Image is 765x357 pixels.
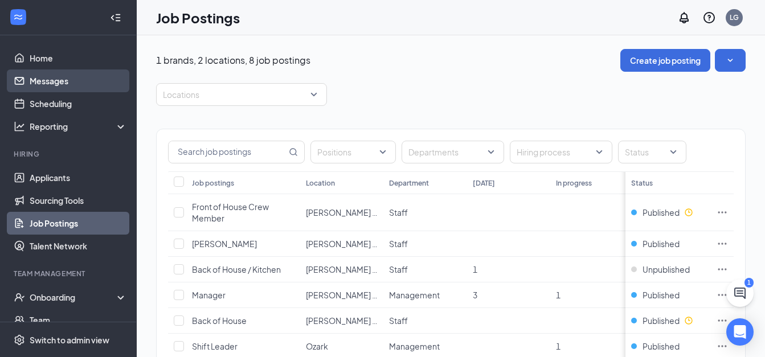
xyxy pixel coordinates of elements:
[684,316,693,325] svg: Clock
[30,334,109,346] div: Switch to admin view
[30,189,127,212] a: Sourcing Tools
[383,282,467,308] td: Management
[684,208,693,217] svg: Clock
[300,231,383,257] td: Culver’s of Harrison
[306,315,447,326] span: [PERSON_NAME] of [PERSON_NAME]
[306,207,447,218] span: [PERSON_NAME] of [PERSON_NAME]
[110,12,121,23] svg: Collapse
[730,13,739,22] div: LG
[306,290,447,300] span: [PERSON_NAME] of [PERSON_NAME]
[192,290,226,300] span: Manager
[30,121,128,132] div: Reporting
[306,239,447,249] span: [PERSON_NAME] of [PERSON_NAME]
[383,194,467,231] td: Staff
[30,92,127,115] a: Scheduling
[389,239,408,249] span: Staff
[717,315,728,326] svg: Ellipses
[383,257,467,282] td: Staff
[30,235,127,257] a: Talent Network
[643,207,680,218] span: Published
[156,8,240,27] h1: Job Postings
[717,340,728,352] svg: Ellipses
[643,340,680,352] span: Published
[717,238,728,249] svg: Ellipses
[192,264,281,274] span: Back of House / Kitchen
[389,264,408,274] span: Staff
[300,282,383,308] td: Culver’s of Harrison
[389,290,440,300] span: Management
[726,318,754,346] div: Open Intercom Messenger
[30,212,127,235] a: Job Postings
[620,49,710,72] button: Create job posting
[733,286,747,300] svg: ChatActive
[715,49,746,72] button: SmallChevronDown
[30,47,127,69] a: Home
[717,264,728,275] svg: Ellipses
[14,269,125,278] div: Team Management
[702,11,716,24] svg: QuestionInfo
[389,178,429,188] div: Department
[383,231,467,257] td: Staff
[289,147,298,157] svg: MagnifyingGlass
[306,264,447,274] span: [PERSON_NAME] of [PERSON_NAME]
[306,341,328,351] span: Ozark
[30,166,127,189] a: Applicants
[30,292,117,303] div: Onboarding
[556,341,561,351] span: 1
[389,341,440,351] span: Management
[306,178,335,188] div: Location
[625,171,711,194] th: Status
[677,11,691,24] svg: Notifications
[300,194,383,231] td: Culver’s of Harrison
[13,11,24,23] svg: WorkstreamLogo
[717,289,728,301] svg: Ellipses
[30,69,127,92] a: Messages
[643,315,680,326] span: Published
[14,121,25,132] svg: Analysis
[192,315,247,326] span: Back of House
[473,264,477,274] span: 1
[192,239,257,249] span: [PERSON_NAME]
[192,341,238,351] span: Shift Leader
[744,278,754,288] div: 1
[643,238,680,249] span: Published
[473,290,477,300] span: 3
[30,309,127,331] a: Team
[550,171,633,194] th: In progress
[717,207,728,218] svg: Ellipses
[389,315,408,326] span: Staff
[156,54,310,67] p: 1 brands, 2 locations, 8 job postings
[192,178,234,188] div: Job postings
[556,290,561,300] span: 1
[383,308,467,334] td: Staff
[14,149,125,159] div: Hiring
[192,202,269,223] span: Front of House Crew Member
[725,55,736,66] svg: SmallChevronDown
[14,334,25,346] svg: Settings
[643,289,680,301] span: Published
[643,264,690,275] span: Unpublished
[467,171,550,194] th: [DATE]
[726,280,754,307] button: ChatActive
[14,292,25,303] svg: UserCheck
[169,141,287,163] input: Search job postings
[389,207,408,218] span: Staff
[300,257,383,282] td: Culver’s of Harrison
[300,308,383,334] td: Culver’s of Harrison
